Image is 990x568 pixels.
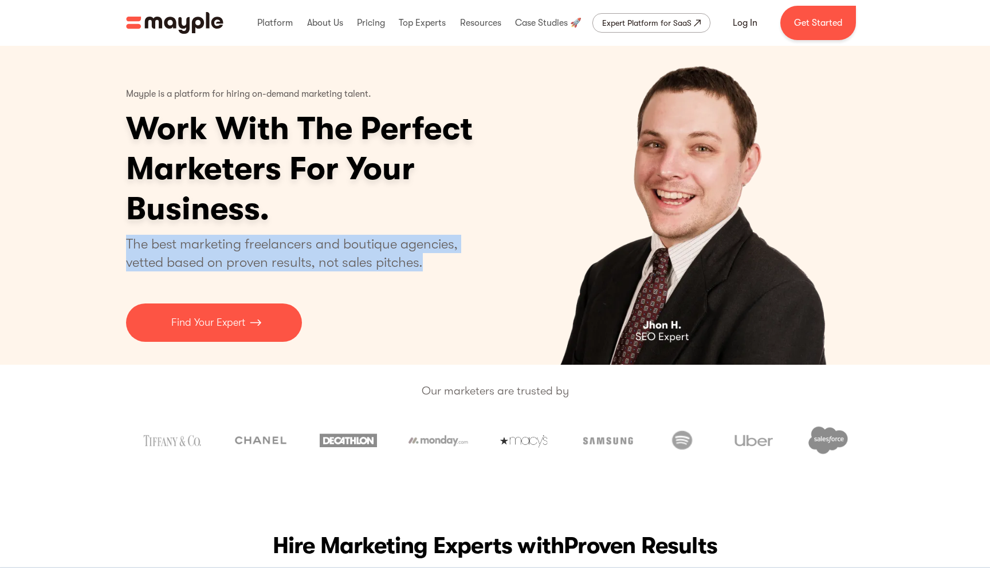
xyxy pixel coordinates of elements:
[396,5,449,41] div: Top Experts
[354,5,388,41] div: Pricing
[506,46,864,365] div: carousel
[506,46,864,365] div: 4 of 4
[304,5,346,41] div: About Us
[254,5,296,41] div: Platform
[602,16,692,30] div: Expert Platform for SaaS
[126,80,371,109] p: Mayple is a platform for hiring on-demand marketing talent.
[171,315,245,330] p: Find Your Expert
[564,532,717,559] span: Proven Results
[126,12,223,34] img: Mayple logo
[592,13,710,33] a: Expert Platform for SaaS
[719,9,771,37] a: Log In
[126,303,302,342] a: Find Your Expert
[457,5,504,41] div: Resources
[126,109,561,229] h1: Work With The Perfect Marketers For Your Business.
[126,12,223,34] a: home
[780,6,856,40] a: Get Started
[126,235,472,271] p: The best marketing freelancers and boutique agencies, vetted based on proven results, not sales p...
[126,530,864,562] h2: Hire Marketing Experts with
